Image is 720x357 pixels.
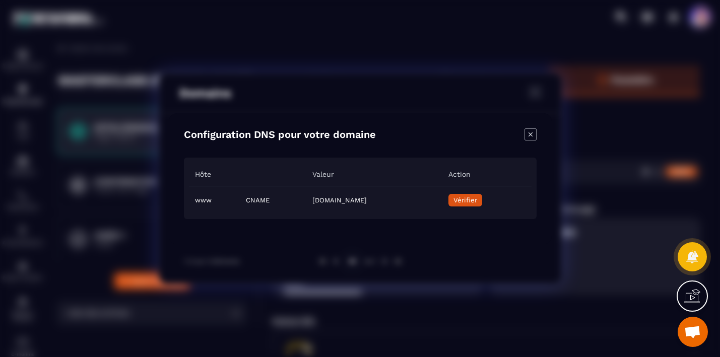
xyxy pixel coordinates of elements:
td: www [189,186,240,214]
button: Vérifier [448,194,482,206]
th: Action [442,163,531,186]
th: Valeur [306,163,442,186]
td: CNAME [239,186,306,214]
th: Hôte [189,163,240,186]
div: Close modal [525,128,537,142]
a: Ouvrir le chat [678,317,708,347]
td: [DOMAIN_NAME] [306,186,442,214]
h4: Configuration DNS pour votre domaine [184,128,376,142]
span: Vérifier [453,196,477,204]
